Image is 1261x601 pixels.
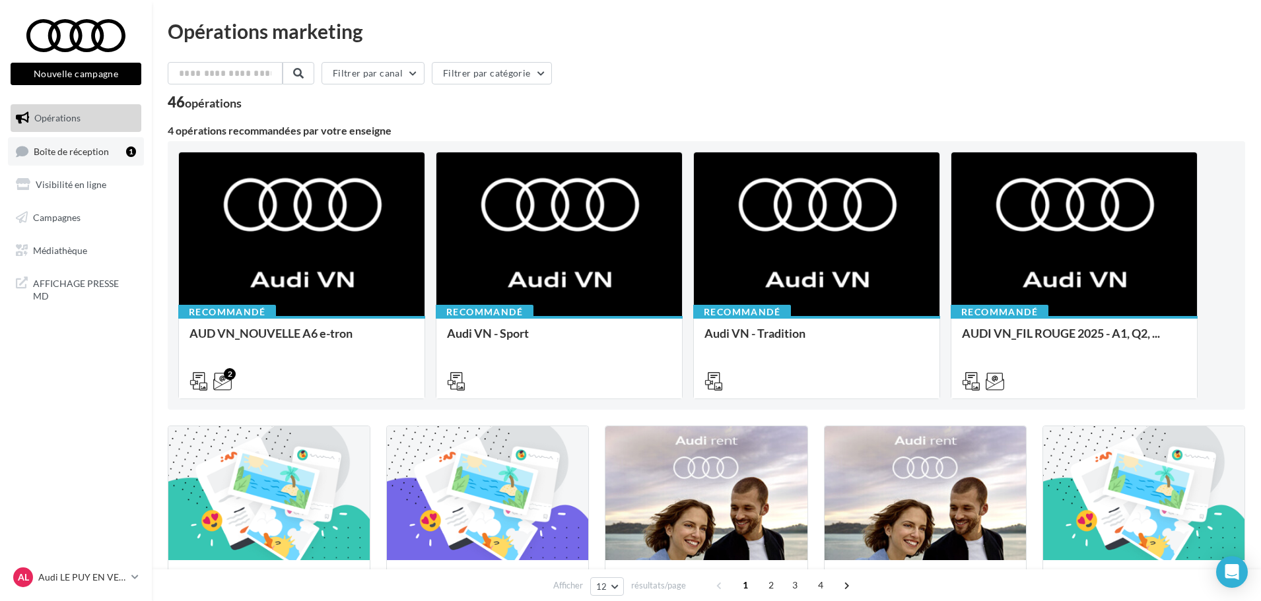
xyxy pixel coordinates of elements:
[168,95,242,110] div: 46
[168,125,1245,136] div: 4 opérations recommandées par votre enseigne
[189,326,353,340] span: AUD VN_NOUVELLE A6 e-tron
[8,137,144,166] a: Boîte de réception1
[761,575,782,596] span: 2
[11,565,141,590] a: AL Audi LE PUY EN VELAY
[126,146,136,157] div: 1
[8,237,144,265] a: Médiathèque
[436,305,533,319] div: Recommandé
[553,579,583,592] span: Afficher
[178,305,276,319] div: Recommandé
[704,326,805,340] span: Audi VN - Tradition
[8,269,144,308] a: AFFICHAGE PRESSE MD
[185,97,242,109] div: opérations
[33,212,81,223] span: Campagnes
[322,62,425,84] button: Filtrer par canal
[735,575,756,596] span: 1
[168,21,1245,41] div: Opérations marketing
[8,104,144,132] a: Opérations
[224,368,236,380] div: 2
[38,571,126,584] p: Audi LE PUY EN VELAY
[8,171,144,199] a: Visibilité en ligne
[951,305,1048,319] div: Recommandé
[693,305,791,319] div: Recommandé
[33,274,136,303] span: AFFICHAGE PRESSE MD
[596,581,607,592] span: 12
[631,579,686,592] span: résultats/page
[1216,556,1248,588] div: Open Intercom Messenger
[18,571,29,584] span: AL
[11,63,141,85] button: Nouvelle campagne
[447,326,529,340] span: Audi VN - Sport
[8,204,144,232] a: Campagnes
[810,575,831,596] span: 4
[34,112,81,123] span: Opérations
[784,575,805,596] span: 3
[432,62,552,84] button: Filtrer par catégorie
[34,145,109,156] span: Boîte de réception
[962,326,1160,340] span: AUDI VN_FIL ROUGE 2025 - A1, Q2, ...
[33,244,87,255] span: Médiathèque
[36,179,106,190] span: Visibilité en ligne
[590,577,624,596] button: 12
